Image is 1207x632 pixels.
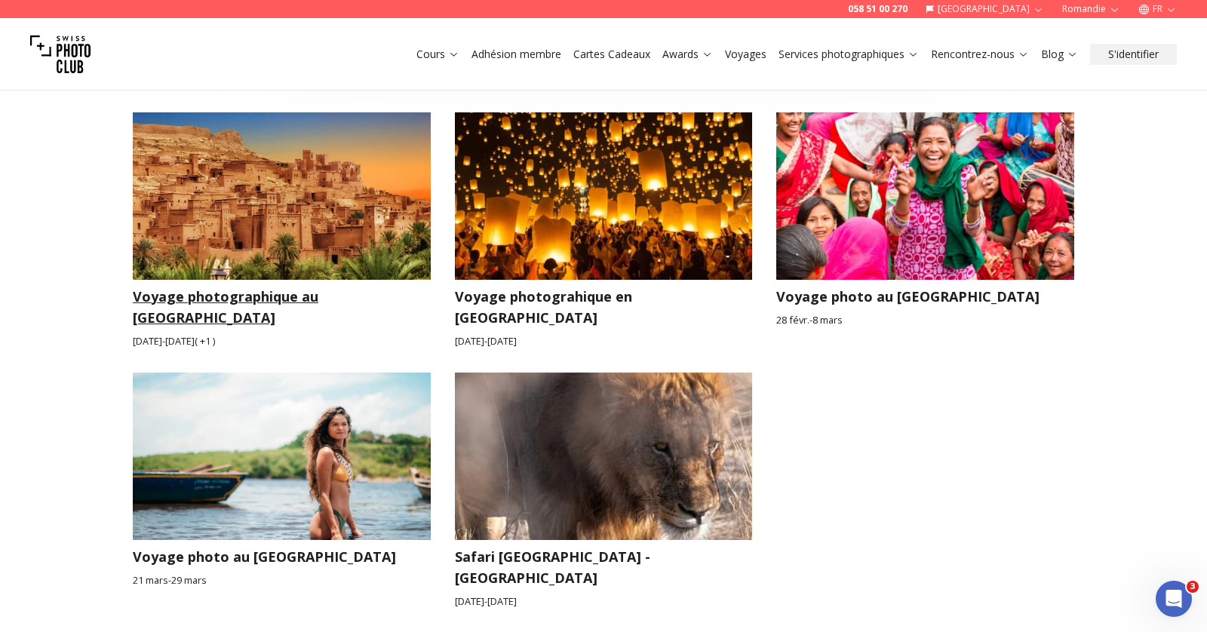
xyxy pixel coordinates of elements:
button: Cartes Cadeaux [567,44,656,65]
span: 3 [1187,581,1199,593]
a: Services photographiques [779,47,919,62]
img: Voyage photo au Brésil [118,364,445,548]
small: [DATE] - [DATE] [455,594,753,609]
img: Safari Parc National Kruger - Afrique du Sud [440,364,767,548]
a: Voyages [725,47,766,62]
img: Voyage photographique au Maroc [133,112,431,280]
h3: Voyage photo au [GEOGRAPHIC_DATA] [133,546,431,567]
small: [DATE] - [DATE] [455,334,753,348]
button: Cours [410,44,465,65]
small: 28 févr. - 8 mars [776,313,1074,327]
img: Swiss photo club [30,24,91,84]
a: Voyage photograhique en ThailandeVoyage photograhique en [GEOGRAPHIC_DATA][DATE]-[DATE] [455,112,753,348]
a: 058 51 00 270 [848,3,908,15]
h3: Voyage photographique au [GEOGRAPHIC_DATA] [133,286,431,328]
button: Services photographiques [772,44,925,65]
button: Blog [1035,44,1084,65]
a: Rencontrez-nous [931,47,1029,62]
iframe: Intercom live chat [1156,581,1192,617]
a: Cartes Cadeaux [573,47,650,62]
h3: Safari [GEOGRAPHIC_DATA] - [GEOGRAPHIC_DATA] [455,546,753,588]
a: Adhésion membre [471,47,561,62]
button: Adhésion membre [465,44,567,65]
button: S'identifier [1090,44,1177,65]
h3: Voyage photograhique en [GEOGRAPHIC_DATA] [455,286,753,328]
button: Voyages [719,44,772,65]
a: Voyage photographique au MarocVoyage photographique au [GEOGRAPHIC_DATA][DATE]-[DATE]( +1 ) [133,112,431,348]
img: Voyage photograhique en Thailande [440,103,767,287]
small: 21 mars - 29 mars [133,573,431,588]
a: Blog [1041,47,1078,62]
img: Voyage photo au Népal [762,103,1089,287]
a: Voyage photo au NépalVoyage photo au [GEOGRAPHIC_DATA]28 févr.-8 mars [776,112,1074,348]
button: Rencontrez-nous [925,44,1035,65]
h3: Voyage photo au [GEOGRAPHIC_DATA] [776,286,1074,307]
button: Awards [656,44,719,65]
a: Cours [416,47,459,62]
a: Awards [662,47,713,62]
a: Safari Parc National Kruger - Afrique du SudSafari [GEOGRAPHIC_DATA] - [GEOGRAPHIC_DATA][DATE]-[D... [455,373,753,609]
small: [DATE] - [DATE] ( + 1 ) [133,334,431,348]
a: Voyage photo au BrésilVoyage photo au [GEOGRAPHIC_DATA]21 mars-29 mars [133,373,431,609]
